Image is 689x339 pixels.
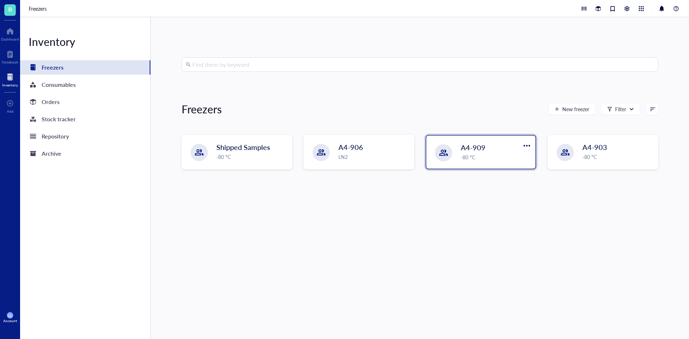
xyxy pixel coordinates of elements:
div: Notebook [2,60,18,64]
a: Notebook [2,48,18,64]
div: Inventory [20,34,150,49]
button: New freezer [548,103,595,115]
div: Account [3,319,17,323]
div: Dashboard [1,37,19,41]
a: Freezers [20,60,150,75]
div: Consumables [42,80,76,90]
a: Consumables [20,77,150,92]
a: Inventory [2,71,18,87]
div: Inventory [2,83,18,87]
span: A4-906 [338,142,363,152]
span: New freezer [562,106,589,112]
div: -80 °C [461,153,531,161]
span: Shipped Samples [216,142,270,152]
div: Archive [42,149,61,159]
div: -80 °C [216,153,287,161]
div: Stock tracker [42,114,76,124]
div: -80 °C [582,153,653,161]
span: A4-909 [461,142,486,152]
a: Archive [20,146,150,161]
div: Freezers [42,62,64,72]
div: Freezers [182,102,222,116]
a: Freezers [29,5,48,13]
a: Repository [20,129,150,143]
span: LL [8,313,12,317]
span: A4-903 [582,142,607,152]
a: Orders [20,95,150,109]
a: Stock tracker [20,112,150,126]
div: LN2 [338,153,409,161]
div: Orders [42,97,60,107]
div: Repository [42,131,69,141]
a: Dashboard [1,25,19,41]
div: Add [7,109,14,113]
span: B [8,5,12,14]
div: Filter [615,105,626,113]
